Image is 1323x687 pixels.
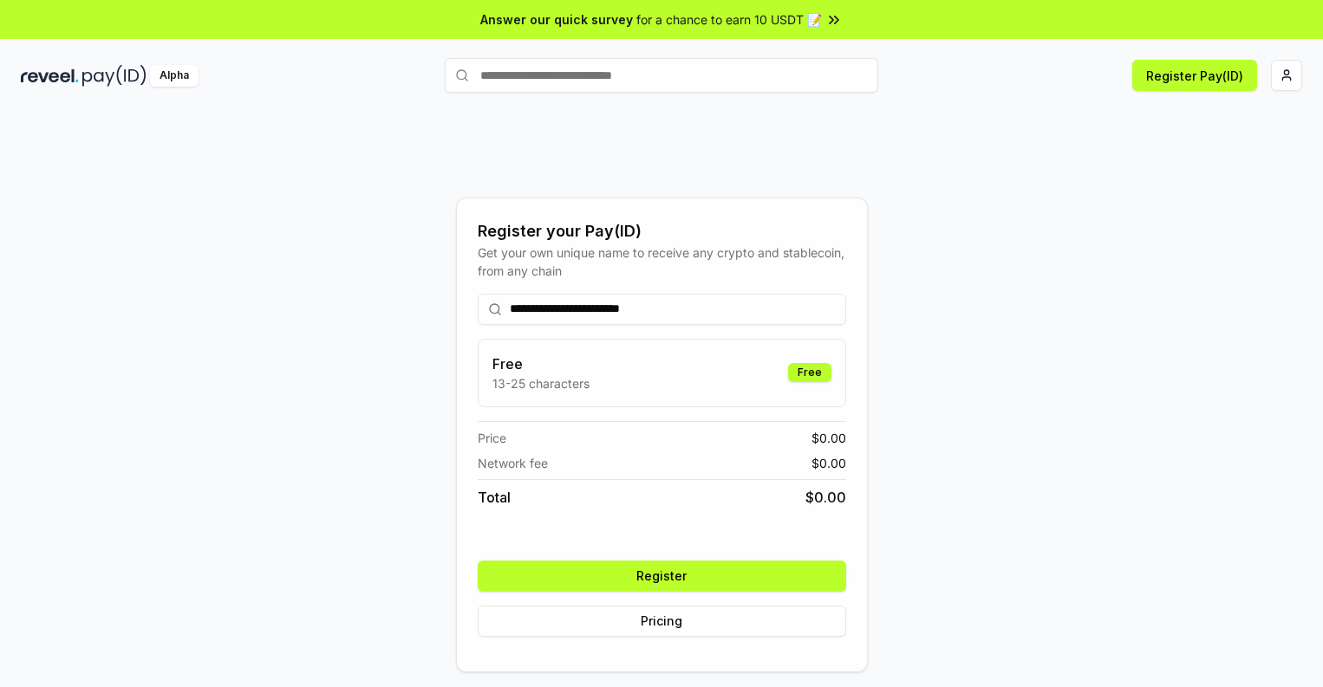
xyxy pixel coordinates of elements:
[636,10,822,29] span: for a chance to earn 10 USDT 📝
[492,353,590,374] h3: Free
[478,243,846,280] div: Get your own unique name to receive any crypto and stablecoin, from any chain
[811,454,846,472] span: $ 0.00
[478,429,506,447] span: Price
[478,561,846,592] button: Register
[1132,60,1257,91] button: Register Pay(ID)
[478,454,548,472] span: Network fee
[21,65,79,87] img: reveel_dark
[788,363,831,382] div: Free
[82,65,147,87] img: pay_id
[478,606,846,637] button: Pricing
[150,65,199,87] div: Alpha
[478,219,846,243] div: Register your Pay(ID)
[805,487,846,508] span: $ 0.00
[492,374,590,392] p: 13-25 characters
[480,10,633,29] span: Answer our quick survey
[478,487,511,508] span: Total
[811,429,846,447] span: $ 0.00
